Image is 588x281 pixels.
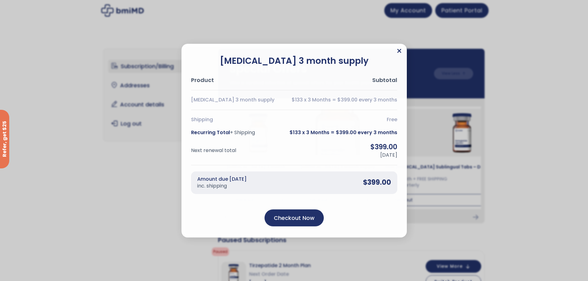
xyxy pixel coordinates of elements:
small: + Shipping [230,129,255,136]
span: Subtotal [372,76,397,84]
output: $133 x 3 Months = $399.00 every 3 months [292,97,397,103]
output: $399.00 [370,142,397,152]
small: inc. shipping [197,183,247,189]
h2: [MEDICAL_DATA] 3 month supply [191,55,397,67]
span: [MEDICAL_DATA] 3 month supply [191,97,274,103]
span: Amount due [DATE] [197,176,247,190]
span: Product [191,76,214,84]
span: $399.00 [363,178,391,188]
smal: [DATE] [380,151,397,159]
span: Shipping [191,116,213,123]
output: Checkout Now [274,213,315,222]
output: Free [387,116,397,123]
span: $133 x 3 Months = $399.00 every 3 months [290,129,397,136]
div: Checkout Now [265,209,324,226]
span: Recurring Total [191,129,255,136]
div: Close [397,48,402,56]
span: Next renewal total [191,147,236,154]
